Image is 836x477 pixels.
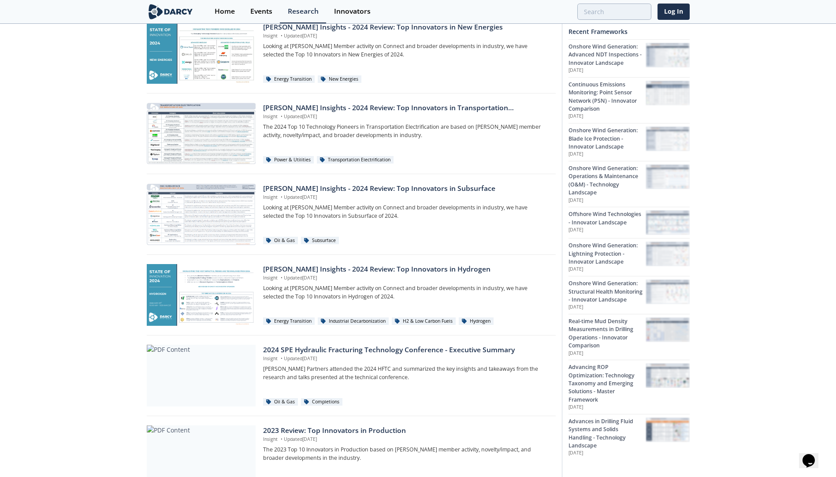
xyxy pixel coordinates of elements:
div: Power & Utilities [263,156,314,164]
span: • [279,113,284,119]
p: Insight Updated [DATE] [263,194,549,201]
div: Transportation Electrification [317,156,394,164]
p: [DATE] [568,197,646,204]
div: 2023 Review: Top Innovators in Production [263,425,549,436]
p: Looking at [PERSON_NAME] Member activity on Connect and broader developments in industry, we have... [263,204,549,220]
p: [DATE] [568,266,646,273]
div: Advances in Drilling Fluid Systems and Solids Handling - Technology Landscape [568,417,646,450]
span: • [279,33,284,39]
a: Onshore Wind Generation: Operations & Maintenance (O&M) - Technology Landscape [DATE] Onshore Win... [568,161,690,207]
p: Looking at [PERSON_NAME] Member activity on Connect and broader developments in industry, we have... [263,42,549,59]
span: • [279,355,284,361]
div: [PERSON_NAME] Insights - 2024 Review: Top Innovators in New Energies [263,22,549,33]
p: Insight Updated [DATE] [263,436,549,443]
p: [DATE] [568,304,646,311]
div: Innovators [334,8,371,15]
div: Oil & Gas [263,237,298,245]
div: Industrial Decarbonization [318,317,389,325]
div: Recent Frameworks [568,24,690,39]
a: Log In [658,4,690,20]
div: Home [215,8,235,15]
a: Onshore Wind Generation: Lightning Protection - Innovator Landscape [DATE] Onshore Wind Generatio... [568,238,690,276]
div: Completions [301,398,342,406]
p: [DATE] [568,67,646,74]
a: Onshore Wind Generation: Advanced NDT Inspections - Innovator Landscape [DATE] Onshore Wind Gener... [568,39,690,77]
a: Darcy Insights - 2024 Review: Top Innovators in Transportation Electrification preview [PERSON_NA... [147,103,556,164]
a: PDF Content 2024 SPE Hydraulic Fracturing Technology Conference - Executive Summary Insight •Upda... [147,345,556,406]
p: [PERSON_NAME] Partners attended the 2024 HFTC and summarized the key insights and takeaways from ... [263,365,549,381]
div: New Energies [318,75,361,83]
span: • [279,436,284,442]
div: 2024 SPE Hydraulic Fracturing Technology Conference - Executive Summary [263,345,549,355]
p: Insight Updated [DATE] [263,33,549,40]
span: • [279,275,284,281]
p: [DATE] [568,350,646,357]
div: Offshore Wind Technologies - Innovator Landscape [568,210,646,227]
p: Insight Updated [DATE] [263,275,549,282]
a: Advances in Drilling Fluid Systems and Solids Handling - Technology Landscape [DATE] Advances in ... [568,414,690,460]
a: Darcy Insights - 2024 Review: Top Innovators in New Energies preview [PERSON_NAME] Insights - 202... [147,22,556,84]
p: [DATE] [568,151,646,158]
div: Energy Transition [263,317,315,325]
div: [PERSON_NAME] Insights - 2024 Review: Top Innovators in Hydrogen [263,264,549,275]
div: Onshore Wind Generation: Blade Ice Protection - Innovator Landscape [568,127,646,151]
p: Looking at [PERSON_NAME] Member activity on Connect and broader developments in industry, we have... [263,284,549,301]
img: logo-wide.svg [147,4,195,19]
p: The 2024 Top 10 Technology Pioneers in Transportation Electrification are based on [PERSON_NAME] ... [263,123,549,139]
div: Onshore Wind Generation: Structural Health Monitoring - Innovator Landscape [568,279,646,304]
p: [DATE] [568,227,646,234]
p: [DATE] [568,404,646,411]
div: Energy Transition [263,75,315,83]
a: Darcy Insights - 2024 Review: Top Innovators in Subsurface preview [PERSON_NAME] Insights - 2024 ... [147,183,556,245]
div: Onshore Wind Generation: Advanced NDT Inspections - Innovator Landscape [568,43,646,67]
div: Hydrogen [459,317,494,325]
a: Advancing ROP Optimization: Technology Taxonomy and Emerging Solutions - Master Framework [DATE] ... [568,360,690,414]
div: Events [250,8,272,15]
a: Darcy Insights - 2024 Review: Top Innovators in Hydrogen preview [PERSON_NAME] Insights - 2024 Re... [147,264,556,326]
div: Real-time Mud Density Measurements in Drilling Operations - Innovator Comparison [568,317,646,350]
p: Insight Updated [DATE] [263,113,549,120]
div: Advancing ROP Optimization: Technology Taxonomy and Emerging Solutions - Master Framework [568,363,646,404]
a: Continuous Emissions Monitoring: Point Sensor Network (PSN) - Innovator Comparison [DATE] Continu... [568,77,690,123]
iframe: chat widget [799,442,827,468]
div: [PERSON_NAME] Insights - 2024 Review: Top Innovators in Subsurface [263,183,549,194]
a: Onshore Wind Generation: Structural Health Monitoring - Innovator Landscape [DATE] Onshore Wind G... [568,276,690,314]
p: Insight Updated [DATE] [263,355,549,362]
div: Onshore Wind Generation: Lightning Protection - Innovator Landscape [568,242,646,266]
a: Real-time Mud Density Measurements in Drilling Operations - Innovator Comparison [DATE] Real-time... [568,314,690,360]
p: [DATE] [568,113,646,120]
div: H2 & Low Carbon Fuels [392,317,456,325]
p: The 2023 Top 10 Innovators in Production based on [PERSON_NAME] member activity, novelty/impact, ... [263,446,549,462]
div: Oil & Gas [263,398,298,406]
div: [PERSON_NAME] Insights - 2024 Review: Top Innovators in Transportation Electrification [263,103,549,113]
a: Onshore Wind Generation: Blade Ice Protection - Innovator Landscape [DATE] Onshore Wind Generatio... [568,123,690,161]
div: Subsurface [301,237,339,245]
p: [DATE] [568,450,646,457]
div: Continuous Emissions Monitoring: Point Sensor Network (PSN) - Innovator Comparison [568,81,646,113]
span: • [279,194,284,200]
input: Advanced Search [577,4,651,20]
a: Offshore Wind Technologies - Innovator Landscape [DATE] Offshore Wind Technologies - Innovator La... [568,207,690,238]
div: Onshore Wind Generation: Operations & Maintenance (O&M) - Technology Landscape [568,164,646,197]
div: Research [288,8,319,15]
